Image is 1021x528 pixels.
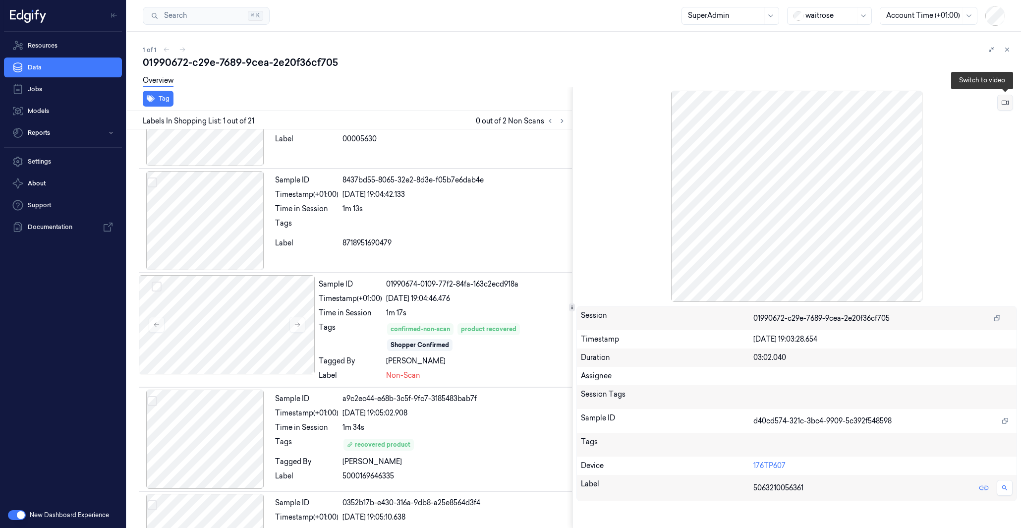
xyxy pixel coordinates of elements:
[147,396,157,406] button: Select row
[275,498,339,508] div: Sample ID
[753,334,1013,345] div: [DATE] 19:03:28.654
[152,282,162,292] button: Select row
[4,174,122,193] button: About
[347,440,410,449] div: recovered product
[581,413,754,429] div: Sample ID
[342,204,568,214] div: 1m 13s
[160,10,187,21] span: Search
[147,177,157,187] button: Select row
[275,134,339,144] div: Label
[581,334,754,345] div: Timestamp
[319,322,382,352] div: Tags
[275,204,339,214] div: Time in Session
[581,479,754,497] div: Label
[275,408,339,418] div: Timestamp (+01:00)
[386,370,420,381] span: Non-Scan
[275,175,339,185] div: Sample ID
[342,238,392,248] span: 8718951690479
[4,36,122,56] a: Resources
[275,394,339,404] div: Sample ID
[386,293,568,304] div: [DATE] 19:04:46.476
[386,308,568,318] div: 1m 17s
[342,134,377,144] span: 00005630
[143,7,270,25] button: Search⌘K
[143,56,1013,69] div: 01990672-c29e-7689-9cea-2e20f36cf705
[581,389,754,405] div: Session Tags
[319,293,382,304] div: Timestamp (+01:00)
[342,471,394,481] span: 5000169646335
[753,352,1013,363] div: 03:02.040
[391,325,450,334] div: confirmed-non-scan
[476,115,568,127] span: 0 out of 2 Non Scans
[275,512,339,523] div: Timestamp (+01:00)
[4,217,122,237] a: Documentation
[581,461,754,471] div: Device
[342,175,568,185] div: 8437bd55-8065-32e2-8d3e-f05b7e6dab4e
[4,195,122,215] a: Support
[342,408,568,418] div: [DATE] 19:05:02.908
[319,308,382,318] div: Time in Session
[143,75,173,87] a: Overview
[753,416,892,426] span: d40cd574-321c-3bc4-9909-5c392f548598
[319,356,382,366] div: Tagged By
[4,58,122,77] a: Data
[147,500,157,510] button: Select row
[581,371,1013,381] div: Assignee
[319,279,382,290] div: Sample ID
[275,471,339,481] div: Label
[342,457,568,467] div: [PERSON_NAME]
[342,512,568,523] div: [DATE] 19:05:10.638
[342,422,568,433] div: 1m 34s
[391,341,449,350] div: Shopper Confirmed
[386,279,568,290] div: 01990674-0109-77f2-84fa-163c2ecd918a
[143,46,157,54] span: 1 of 1
[275,218,339,234] div: Tags
[753,313,890,324] span: 01990672-c29e-7689-9cea-2e20f36cf705
[143,91,173,107] button: Tag
[461,325,516,334] div: product recovered
[4,152,122,172] a: Settings
[342,498,568,508] div: 0352b17b-e430-316a-9db8-a25e8564d3f4
[4,123,122,143] button: Reports
[275,238,339,248] div: Label
[4,79,122,99] a: Jobs
[753,483,803,493] span: 5063210056361
[581,437,754,453] div: Tags
[581,310,754,326] div: Session
[143,116,254,126] span: Labels In Shopping List: 1 out of 21
[342,394,568,404] div: a9c2ec44-e68b-3c5f-9fc7-3185483bab7f
[581,352,754,363] div: Duration
[342,189,568,200] div: [DATE] 19:04:42.133
[106,7,122,23] button: Toggle Navigation
[275,189,339,200] div: Timestamp (+01:00)
[386,356,568,366] div: [PERSON_NAME]
[4,101,122,121] a: Models
[319,370,382,381] div: Label
[275,422,339,433] div: Time in Session
[753,461,786,470] a: 176TP607
[275,437,339,453] div: Tags
[275,457,339,467] div: Tagged By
